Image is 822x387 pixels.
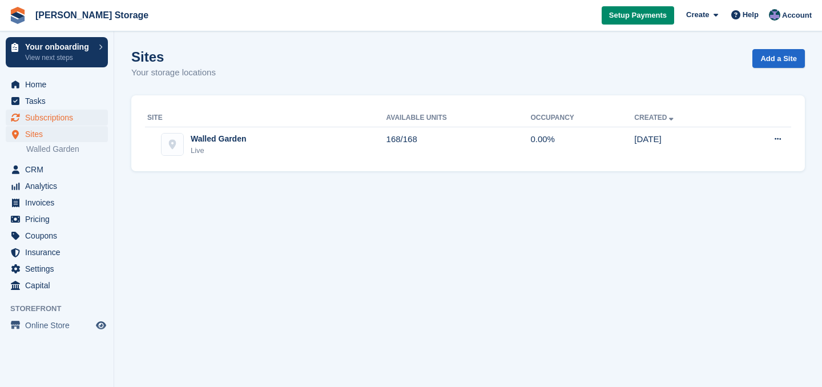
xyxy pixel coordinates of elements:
[686,9,709,21] span: Create
[191,133,247,145] div: Walled Garden
[386,127,531,162] td: 168/168
[25,211,94,227] span: Pricing
[25,43,93,51] p: Your onboarding
[6,211,108,227] a: menu
[162,134,183,155] img: Walled Garden site image placeholder
[25,277,94,293] span: Capital
[6,162,108,178] a: menu
[25,110,94,126] span: Subscriptions
[25,93,94,109] span: Tasks
[634,114,676,122] a: Created
[6,195,108,211] a: menu
[191,145,247,156] div: Live
[25,126,94,142] span: Sites
[6,93,108,109] a: menu
[6,228,108,244] a: menu
[31,6,153,25] a: [PERSON_NAME] Storage
[26,144,108,155] a: Walled Garden
[6,178,108,194] a: menu
[6,244,108,260] a: menu
[386,109,531,127] th: Available Units
[25,162,94,178] span: CRM
[634,127,734,162] td: [DATE]
[6,126,108,142] a: menu
[145,109,386,127] th: Site
[25,178,94,194] span: Analytics
[6,76,108,92] a: menu
[25,228,94,244] span: Coupons
[25,244,94,260] span: Insurance
[25,195,94,211] span: Invoices
[6,317,108,333] a: menu
[25,261,94,277] span: Settings
[752,49,805,68] a: Add a Site
[530,127,634,162] td: 0.00%
[6,110,108,126] a: menu
[530,109,634,127] th: Occupancy
[743,9,759,21] span: Help
[25,76,94,92] span: Home
[6,37,108,67] a: Your onboarding View next steps
[609,10,667,21] span: Setup Payments
[6,261,108,277] a: menu
[602,6,674,25] a: Setup Payments
[131,49,216,64] h1: Sites
[782,10,812,21] span: Account
[9,7,26,24] img: stora-icon-8386f47178a22dfd0bd8f6a31ec36ba5ce8667c1dd55bd0f319d3a0aa187defe.svg
[94,319,108,332] a: Preview store
[6,277,108,293] a: menu
[769,9,780,21] img: Nick Pain
[10,303,114,315] span: Storefront
[25,317,94,333] span: Online Store
[131,66,216,79] p: Your storage locations
[25,53,93,63] p: View next steps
